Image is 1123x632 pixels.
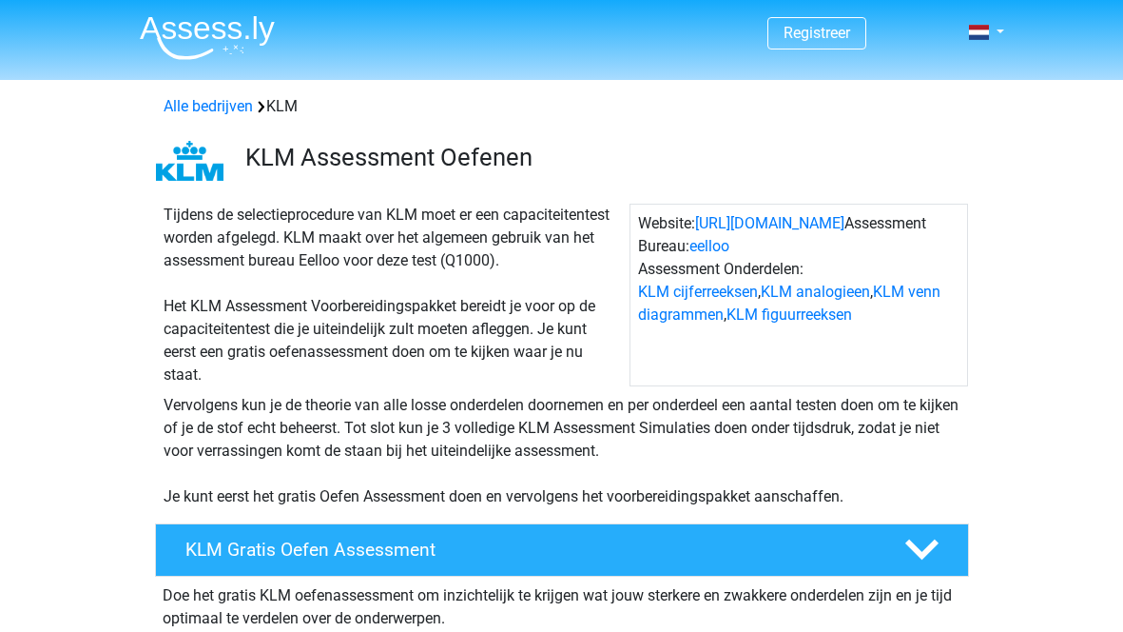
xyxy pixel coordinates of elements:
[638,283,940,324] a: KLM venn diagrammen
[689,237,729,255] a: eelloo
[156,95,968,118] div: KLM
[726,306,852,324] a: KLM figuurreeksen
[761,283,870,301] a: KLM analogieen
[140,15,275,60] img: Assessly
[156,204,629,386] div: Tijdens de selectieprocedure van KLM moet er een capaciteitentest worden afgelegd. KLM maakt over...
[695,214,844,232] a: [URL][DOMAIN_NAME]
[155,577,969,630] div: Doe het gratis KLM oefenassessment om inzichtelijk te krijgen wat jouw sterkere en zwakkere onder...
[164,97,253,115] a: Alle bedrijven
[629,204,968,386] div: Website: Assessment Bureau: Assessment Onderdelen: , , ,
[638,283,758,301] a: KLM cijferreeksen
[185,539,874,561] h4: KLM Gratis Oefen Assessment
[784,24,850,42] a: Registreer
[245,143,954,172] h3: KLM Assessment Oefenen
[147,523,977,577] a: KLM Gratis Oefen Assessment
[156,394,968,508] div: Vervolgens kun je de theorie van alle losse onderdelen doornemen en per onderdeel een aantal test...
